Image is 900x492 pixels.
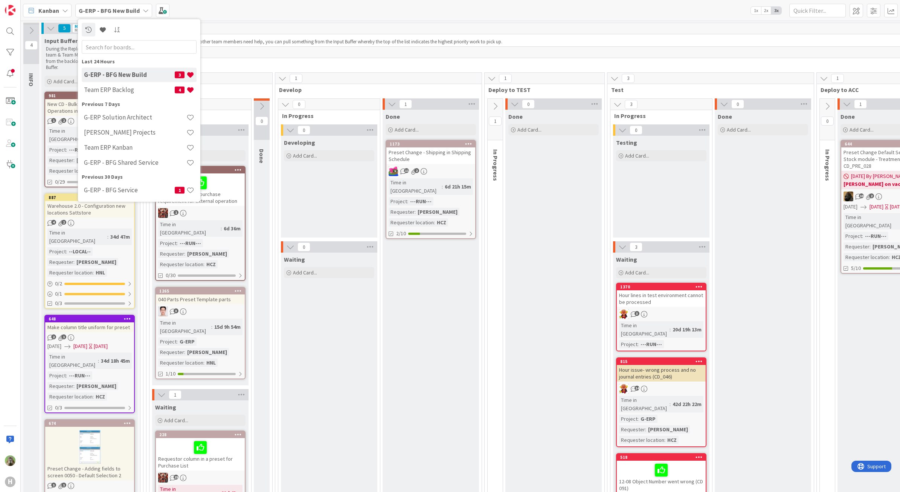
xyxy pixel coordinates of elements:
[47,228,107,245] div: Time in [GEOGRAPHIC_DATA]
[844,192,853,201] img: ND
[150,86,263,93] span: Design
[156,431,245,438] div: 228
[442,182,443,191] span: :
[93,268,94,277] span: :
[221,224,222,233] span: :
[175,187,185,193] span: 1
[646,425,690,434] div: [PERSON_NAME]
[671,400,703,408] div: 42d 22h 22m
[55,299,62,307] span: 0/3
[164,417,188,424] span: Add Card...
[824,149,831,181] span: In Progress
[399,100,412,109] span: 1
[386,113,400,120] span: Done
[435,218,448,227] div: HCZ
[158,319,211,335] div: Time in [GEOGRAPHIC_DATA]
[620,359,706,364] div: 815
[488,86,595,93] span: Deploy to TEST
[386,147,475,164] div: Preset Change - Shipping in Shipping Schedule
[499,74,512,83] span: 1
[61,118,66,123] span: 2
[293,100,305,109] span: 0
[94,392,107,401] div: HCZ
[297,126,310,135] span: 0
[82,173,197,181] div: Previous 30 Days
[639,340,664,348] div: ---RUN---
[854,100,867,109] span: 1
[619,309,629,319] img: LC
[282,112,371,120] span: In Progress
[645,425,646,434] span: :
[156,288,245,294] div: 1265
[869,203,883,211] span: [DATE]
[66,247,67,256] span: :
[625,152,649,159] span: Add Card...
[789,4,846,17] input: Quick Filter...
[665,436,679,444] div: HCZ
[489,116,502,126] span: 1
[617,454,706,461] div: 518
[212,323,243,331] div: 15d 9h 54m
[47,156,73,164] div: Requester
[617,384,706,394] div: LC
[155,166,246,281] a: 785[DATE] Update CD- purchase requirement for external operationJKTime in [GEOGRAPHIC_DATA]:6d 36...
[73,342,87,350] span: [DATE]
[204,359,218,367] div: HNL
[44,92,135,187] a: 981New CD - Bulk Date Update for Operations in [DATE] Planning BoardTime in [GEOGRAPHIC_DATA]:21d...
[51,118,56,123] span: 1
[45,194,134,201] div: 887
[61,483,66,487] span: 1
[617,358,706,382] div: 815Hour issue- wrong process and no journal entries (CD_046)
[158,208,168,218] img: JK
[174,475,178,480] span: 25
[889,253,890,261] span: :
[94,342,108,350] div: [DATE]
[45,322,134,332] div: Make column title uniform for preset
[55,290,62,298] span: 0 / 1
[51,220,56,225] span: 4
[156,307,245,316] div: ll
[635,311,639,316] span: 3
[67,247,93,256] div: --LOCAL--
[284,139,315,146] span: Developing
[177,239,178,247] span: :
[386,166,475,176] div: JK
[619,436,664,444] div: Requester location
[617,365,706,382] div: Hour issue- wrong process and no journal entries (CD_046)
[82,57,197,65] div: Last 24 Hours
[47,127,101,143] div: Time in [GEOGRAPHIC_DATA]
[185,250,229,258] div: [PERSON_NAME]
[156,173,245,206] div: [DATE] Update CD- purchase requirement for external operation
[75,28,86,32] div: Max 20
[617,284,706,290] div: 1370
[16,1,34,10] span: Support
[108,233,132,241] div: 34d 47m
[169,390,182,399] span: 1
[443,182,473,191] div: 6d 21h 15m
[751,7,761,14] span: 1x
[620,455,706,460] div: 518
[156,294,245,304] div: 040 Parts Preset Template parts
[47,371,66,380] div: Project
[47,382,73,390] div: Requester
[616,283,706,351] a: 1370Hour lines in test environment cannot be processedLCTime in [GEOGRAPHIC_DATA]:20d 19h 13mProj...
[844,242,869,251] div: Requester
[625,100,638,109] span: 3
[45,201,134,218] div: Warehouse 2.0 - Configuration new locations Sattstore
[174,308,178,313] span: 3
[389,197,407,205] div: Project
[156,167,245,173] div: 785
[47,268,93,277] div: Requester location
[178,337,197,346] div: G-ERP
[619,321,670,338] div: Time in [GEOGRAPHIC_DATA]
[203,359,204,367] span: :
[619,396,670,412] div: Time in [GEOGRAPHIC_DATA]
[49,316,134,322] div: 648
[51,334,56,339] span: 2
[638,415,639,423] span: :
[434,218,435,227] span: :
[821,116,834,126] span: 0
[619,415,638,423] div: Project
[107,233,108,241] span: :
[184,348,185,356] span: :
